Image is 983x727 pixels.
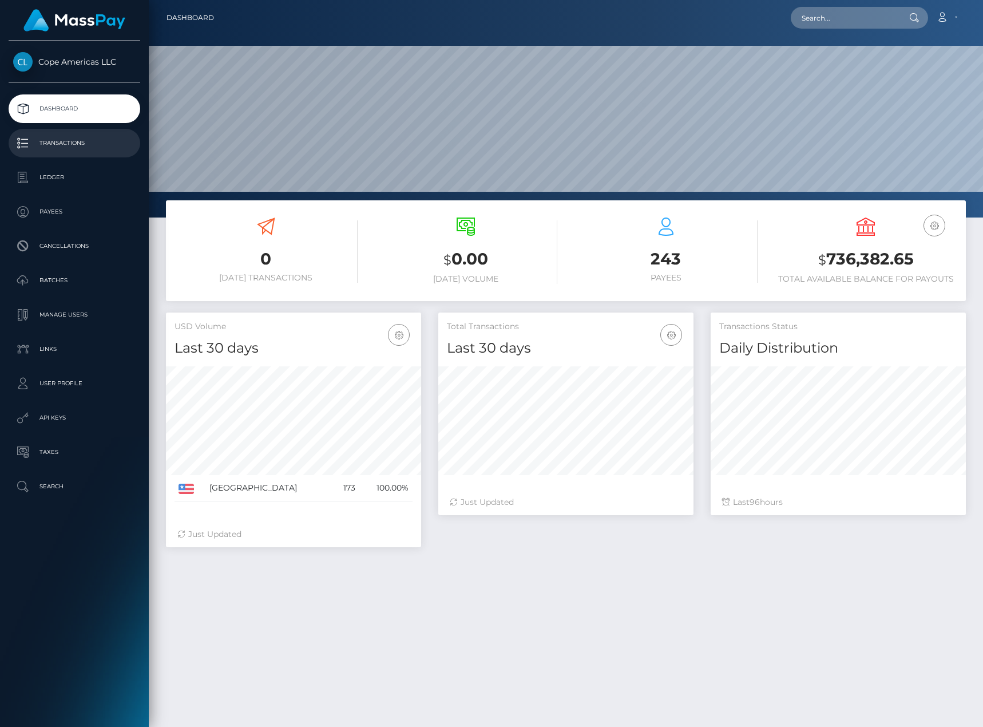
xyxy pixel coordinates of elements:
a: Payees [9,197,140,226]
p: User Profile [13,375,136,392]
p: Dashboard [13,100,136,117]
h6: [DATE] Volume [375,274,558,284]
small: $ [443,252,451,268]
h4: Last 30 days [447,338,685,358]
td: 100.00% [359,475,413,501]
input: Search... [791,7,898,29]
p: Transactions [13,135,136,152]
a: Dashboard [9,94,140,123]
p: Manage Users [13,306,136,323]
td: 173 [332,475,359,501]
a: Search [9,472,140,501]
a: Ledger [9,163,140,192]
a: Links [9,335,140,363]
p: Links [13,341,136,358]
a: Cancellations [9,232,140,260]
p: Cancellations [13,238,136,255]
div: Last hours [722,496,954,508]
span: 96 [750,497,760,507]
p: Search [13,478,136,495]
h4: Last 30 days [175,338,413,358]
div: Just Updated [177,528,410,540]
a: API Keys [9,404,140,432]
span: Cope Americas LLC [9,57,140,67]
a: Taxes [9,438,140,467]
h5: Transactions Status [719,321,957,333]
a: User Profile [9,369,140,398]
small: $ [818,252,826,268]
h5: USD Volume [175,321,413,333]
a: Transactions [9,129,140,157]
p: Batches [13,272,136,289]
h3: 243 [574,248,758,270]
p: Payees [13,203,136,220]
p: Taxes [13,444,136,461]
h3: 0 [175,248,358,270]
p: API Keys [13,409,136,426]
img: US.png [179,484,194,494]
td: [GEOGRAPHIC_DATA] [205,475,332,501]
img: MassPay Logo [23,9,125,31]
a: Batches [9,266,140,295]
a: Dashboard [167,6,214,30]
h6: [DATE] Transactions [175,273,358,283]
h3: 736,382.65 [775,248,958,271]
h3: 0.00 [375,248,558,271]
h5: Total Transactions [447,321,685,333]
h6: Payees [574,273,758,283]
h4: Daily Distribution [719,338,957,358]
h6: Total Available Balance for Payouts [775,274,958,284]
p: Ledger [13,169,136,186]
a: Manage Users [9,301,140,329]
div: Just Updated [450,496,682,508]
img: Cope Americas LLC [13,52,33,72]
